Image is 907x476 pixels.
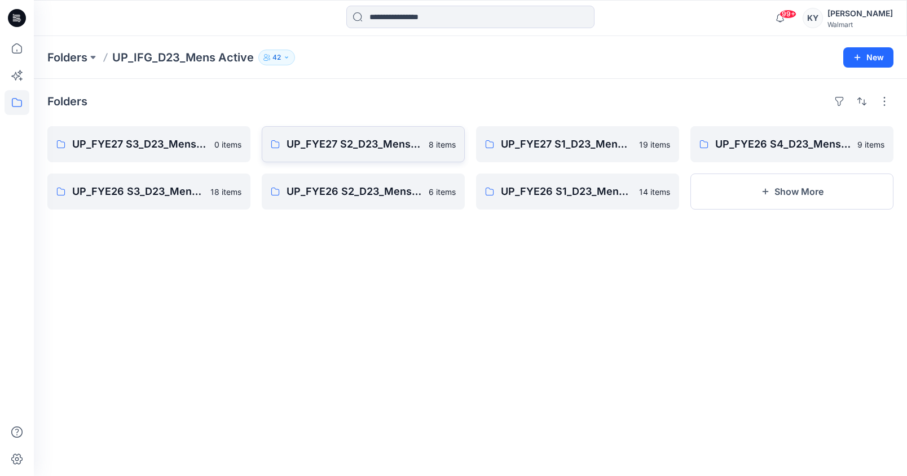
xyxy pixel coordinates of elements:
[47,95,87,108] h4: Folders
[827,20,893,29] div: Walmart
[214,139,241,150] p: 0 items
[843,47,893,68] button: New
[690,126,893,162] a: UP_FYE26 S4_D23_Mens Active - IFG9 items
[262,174,465,210] a: UP_FYE26 S2_D23_Mens Active - IFG6 items
[501,184,632,199] p: UP_FYE26 S1_D23_Mens Active - IFG
[715,136,851,152] p: UP_FYE26 S4_D23_Mens Active - IFG
[476,126,679,162] a: UP_FYE27 S1_D23_Mens Active - IFG19 items
[476,174,679,210] a: UP_FYE26 S1_D23_Mens Active - IFG14 items
[429,186,456,198] p: 6 items
[47,174,250,210] a: UP_FYE26 S3_D23_Mens Active - IFG18 items
[210,186,241,198] p: 18 items
[639,186,670,198] p: 14 items
[780,10,796,19] span: 99+
[47,50,87,65] a: Folders
[72,184,204,199] p: UP_FYE26 S3_D23_Mens Active - IFG
[272,51,281,64] p: 42
[857,139,884,150] p: 9 items
[262,126,465,162] a: UP_FYE27 S2_D23_Mens Active - IFG8 items
[287,184,422,199] p: UP_FYE26 S2_D23_Mens Active - IFG
[639,139,670,150] p: 19 items
[72,136,208,152] p: UP_FYE27 S3_D23_Mens Active - IFG
[47,126,250,162] a: UP_FYE27 S3_D23_Mens Active - IFG0 items
[258,50,295,65] button: 42
[501,136,632,152] p: UP_FYE27 S1_D23_Mens Active - IFG
[429,139,456,150] p: 8 items
[112,50,254,65] p: UP_IFG_D23_Mens Active
[287,136,422,152] p: UP_FYE27 S2_D23_Mens Active - IFG
[827,7,893,20] div: [PERSON_NAME]
[690,174,893,210] button: Show More
[803,8,823,28] div: KY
